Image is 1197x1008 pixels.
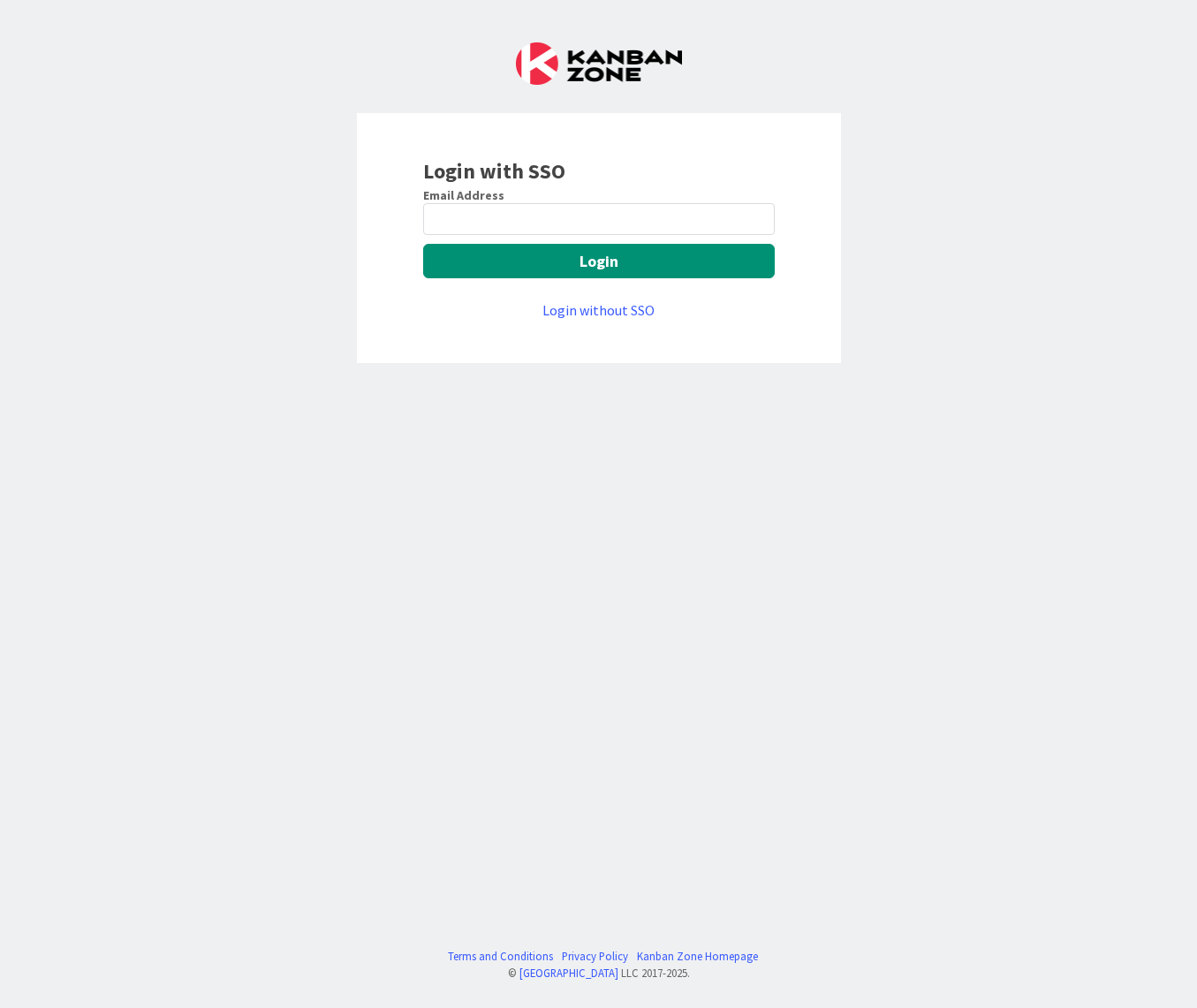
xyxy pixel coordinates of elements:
a: [GEOGRAPHIC_DATA] [519,966,618,980]
a: Privacy Policy [562,948,628,965]
a: Login without SSO [542,301,655,319]
button: Login [423,244,775,278]
a: Terms and Conditions [448,948,553,965]
a: Kanban Zone Homepage [637,948,758,965]
label: Email Address [423,187,504,203]
b: Login with SSO [423,157,565,185]
div: © LLC 2017- 2025 . [439,965,758,981]
img: Kanban Zone [516,42,682,85]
